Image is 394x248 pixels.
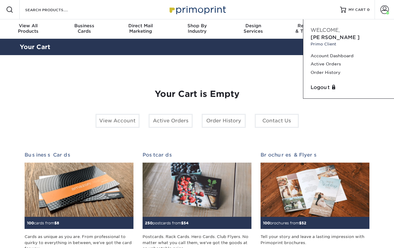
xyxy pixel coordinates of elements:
img: Business Cards [25,163,133,217]
a: Account Dashboard [311,52,387,60]
div: & Templates [281,23,338,34]
a: DesignServices [225,19,281,39]
h2: Brochures & Flyers [261,152,369,158]
a: BusinessCards [56,19,113,39]
div: Marketing [113,23,169,34]
h2: Business Cards [25,152,133,158]
small: Primo Client [311,41,387,47]
small: postcards from [145,221,189,225]
a: Order History [202,114,246,128]
a: Direct MailMarketing [113,19,169,39]
div: Industry [169,23,225,34]
img: Primoprint [167,3,227,16]
input: SEARCH PRODUCTS..... [25,6,84,13]
a: Logout [311,84,387,91]
h1: Your Cart is Empty [25,89,370,99]
span: [PERSON_NAME] [311,35,360,40]
span: Welcome, [311,27,340,33]
span: MY CART [349,7,366,12]
span: Direct Mail [113,23,169,28]
span: 100 [263,221,270,225]
span: Business [56,23,113,28]
span: 54 [184,221,189,225]
a: View Account [96,114,140,128]
small: cards from [27,221,59,225]
img: Brochures & Flyers [261,163,369,217]
span: $ [54,221,57,225]
a: Contact Us [255,114,299,128]
img: Postcards [143,163,251,217]
a: Your Cart [20,43,50,51]
span: 0 [367,8,370,12]
span: $ [181,221,184,225]
span: Shop By [169,23,225,28]
span: Resources [281,23,338,28]
div: Services [225,23,281,34]
span: Design [225,23,281,28]
a: Active Orders [149,114,193,128]
span: 8 [57,221,59,225]
a: Shop ByIndustry [169,19,225,39]
a: Order History [311,68,387,77]
span: 100 [27,221,34,225]
a: Active Orders [311,60,387,68]
span: $ [299,221,301,225]
span: 52 [301,221,306,225]
div: Cards [56,23,113,34]
a: Resources& Templates [281,19,338,39]
span: 250 [145,221,153,225]
small: brochures from [263,221,306,225]
h2: Postcards [143,152,251,158]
